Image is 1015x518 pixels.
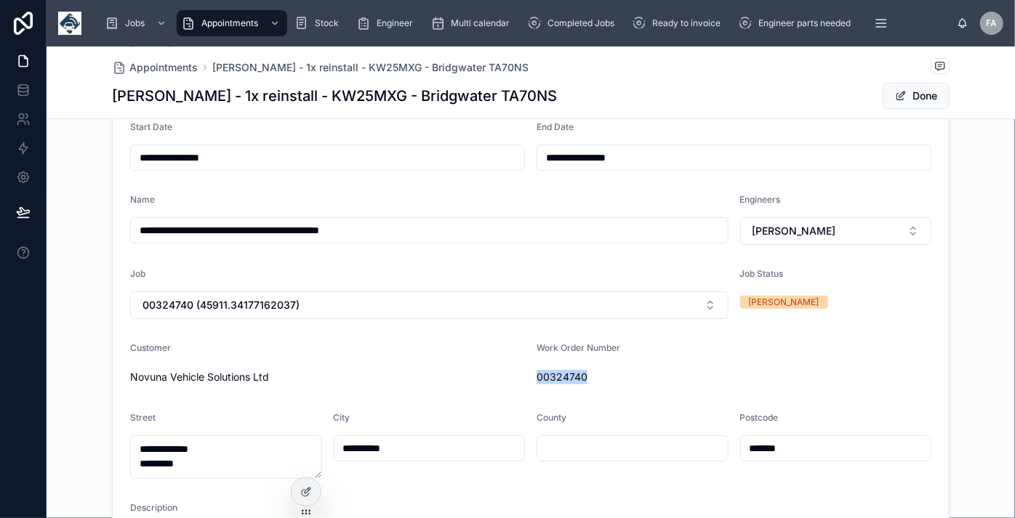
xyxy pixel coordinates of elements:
[537,342,620,353] span: Work Order Number
[130,370,525,384] span: Novuna Vehicle Solutions Ltd
[352,10,423,36] a: Engineer
[112,60,198,75] a: Appointments
[177,10,287,36] a: Appointments
[749,296,819,309] div: [PERSON_NAME]
[537,370,931,384] span: 00324740
[100,10,174,36] a: Jobs
[451,17,510,29] span: Multi calendar
[130,268,145,279] span: Job
[883,83,950,109] button: Done
[58,12,81,35] img: App logo
[334,412,350,423] span: City
[315,17,339,29] span: Stock
[740,412,779,423] span: Postcode
[547,17,614,29] span: Completed Jobs
[377,17,413,29] span: Engineer
[130,194,155,205] span: Name
[201,17,258,29] span: Appointments
[130,342,171,353] span: Customer
[130,291,729,319] button: Select Button
[130,502,177,513] span: Description
[758,17,851,29] span: Engineer parts needed
[426,10,520,36] a: Multi calendar
[740,217,932,245] button: Select Button
[627,10,731,36] a: Ready to invoice
[523,10,625,36] a: Completed Jobs
[753,224,836,238] span: [PERSON_NAME]
[143,298,300,312] span: 00324740 (45911.34177162037)
[537,121,574,132] span: End Date
[740,268,784,279] span: Job Status
[125,17,145,29] span: Jobs
[130,121,172,132] span: Start Date
[290,10,349,36] a: Stock
[734,10,861,36] a: Engineer parts needed
[130,412,156,423] span: Street
[112,86,557,106] h1: [PERSON_NAME] - 1x reinstall - KW25MXG - Bridgwater TA70NS
[129,60,198,75] span: Appointments
[93,7,957,39] div: scrollable content
[652,17,721,29] span: Ready to invoice
[740,194,781,205] span: Engineers
[212,60,529,75] a: [PERSON_NAME] - 1x reinstall - KW25MXG - Bridgwater TA70NS
[987,17,998,29] span: FA
[537,412,566,423] span: County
